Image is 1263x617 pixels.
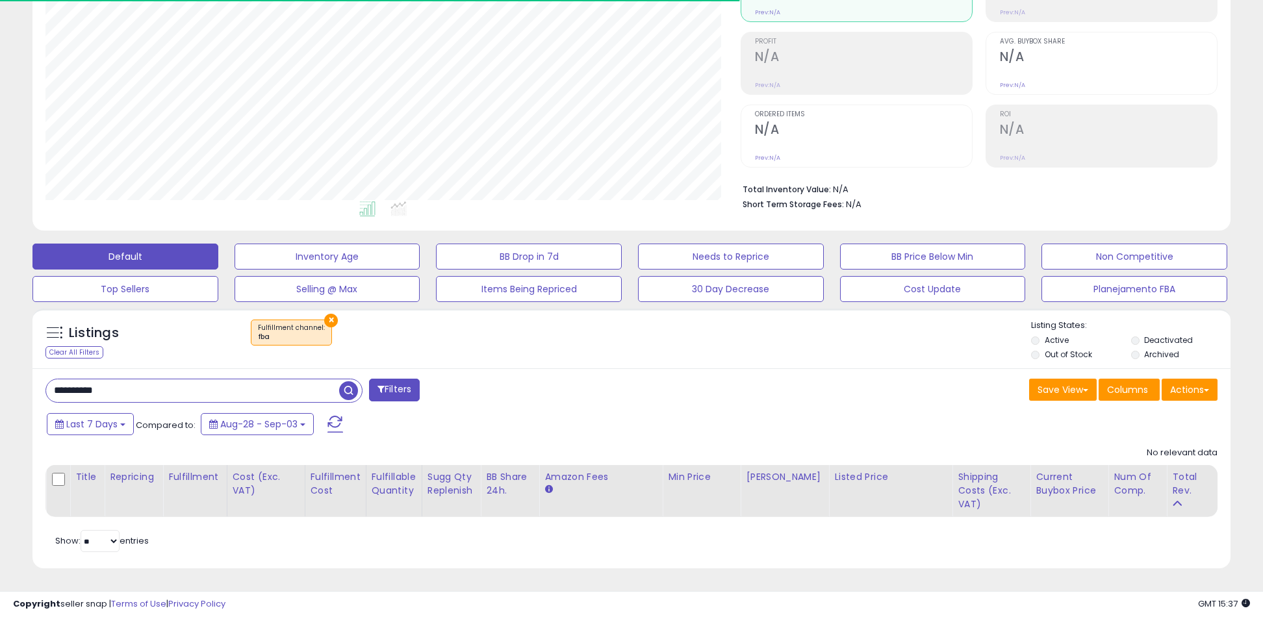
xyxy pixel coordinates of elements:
strong: Copyright [13,598,60,610]
button: Non Competitive [1041,244,1227,270]
th: Please note that this number is a calculation based on your required days of coverage and your ve... [422,465,481,517]
button: BB Price Below Min [840,244,1026,270]
button: Inventory Age [235,244,420,270]
button: Save View [1029,379,1097,401]
button: 30 Day Decrease [638,276,824,302]
button: × [324,314,338,327]
div: Total Rev. [1172,470,1219,497]
button: Planejamento FBA [1041,276,1227,302]
div: seller snap | | [13,598,225,611]
div: [PERSON_NAME] [746,470,823,484]
button: BB Drop in 7d [436,244,622,270]
button: Top Sellers [32,276,218,302]
div: fba [258,333,325,342]
a: Privacy Policy [168,598,225,610]
span: Ordered Items [755,111,972,118]
button: Items Being Repriced [436,276,622,302]
small: Amazon Fees. [544,484,552,496]
span: Fulfillment channel : [258,323,325,342]
label: Active [1045,334,1069,346]
div: Amazon Fees [544,470,657,484]
span: N/A [846,198,861,210]
button: Needs to Reprice [638,244,824,270]
span: Columns [1107,383,1148,396]
div: Fulfillment [168,470,221,484]
span: Profit [755,38,972,45]
li: N/A [743,181,1208,196]
b: Short Term Storage Fees: [743,199,844,210]
div: Current Buybox Price [1036,470,1103,497]
div: Fulfillable Quantity [372,470,416,497]
small: Prev: N/A [1000,154,1025,162]
button: Columns [1099,379,1160,401]
h2: N/A [755,49,972,67]
div: Fulfillment Cost [311,470,361,497]
label: Out of Stock [1045,349,1092,360]
button: Last 7 Days [47,413,134,435]
div: BB Share 24h. [486,470,533,497]
small: Prev: N/A [1000,8,1025,16]
div: Clear All Filters [45,346,103,359]
span: Show: entries [55,535,149,547]
button: Filters [369,379,420,401]
button: Cost Update [840,276,1026,302]
div: Repricing [110,470,157,484]
div: Shipping Costs (Exc. VAT) [958,470,1025,511]
label: Archived [1144,349,1179,360]
span: ROI [1000,111,1217,118]
h5: Listings [69,324,119,342]
span: Last 7 Days [66,418,118,431]
p: Listing States: [1031,320,1230,332]
h2: N/A [755,122,972,140]
div: Num of Comp. [1114,470,1161,497]
button: Actions [1162,379,1218,401]
button: Selling @ Max [235,276,420,302]
button: Default [32,244,218,270]
div: Listed Price [834,470,947,484]
button: Aug-28 - Sep-03 [201,413,314,435]
div: Cost (Exc. VAT) [233,470,300,497]
h2: N/A [1000,49,1217,67]
h2: N/A [1000,122,1217,140]
div: Title [75,470,99,484]
span: Avg. Buybox Share [1000,38,1217,45]
small: Prev: N/A [755,154,780,162]
small: Prev: N/A [755,8,780,16]
small: Prev: N/A [1000,81,1025,89]
div: No relevant data [1147,447,1218,459]
span: Aug-28 - Sep-03 [220,418,298,431]
label: Deactivated [1144,334,1193,346]
small: Prev: N/A [755,81,780,89]
span: 2025-09-11 15:37 GMT [1198,598,1250,610]
span: Compared to: [136,419,196,431]
b: Total Inventory Value: [743,184,831,195]
div: Min Price [668,470,735,484]
div: Sugg Qty Replenish [427,470,476,497]
a: Terms of Use [111,598,166,610]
